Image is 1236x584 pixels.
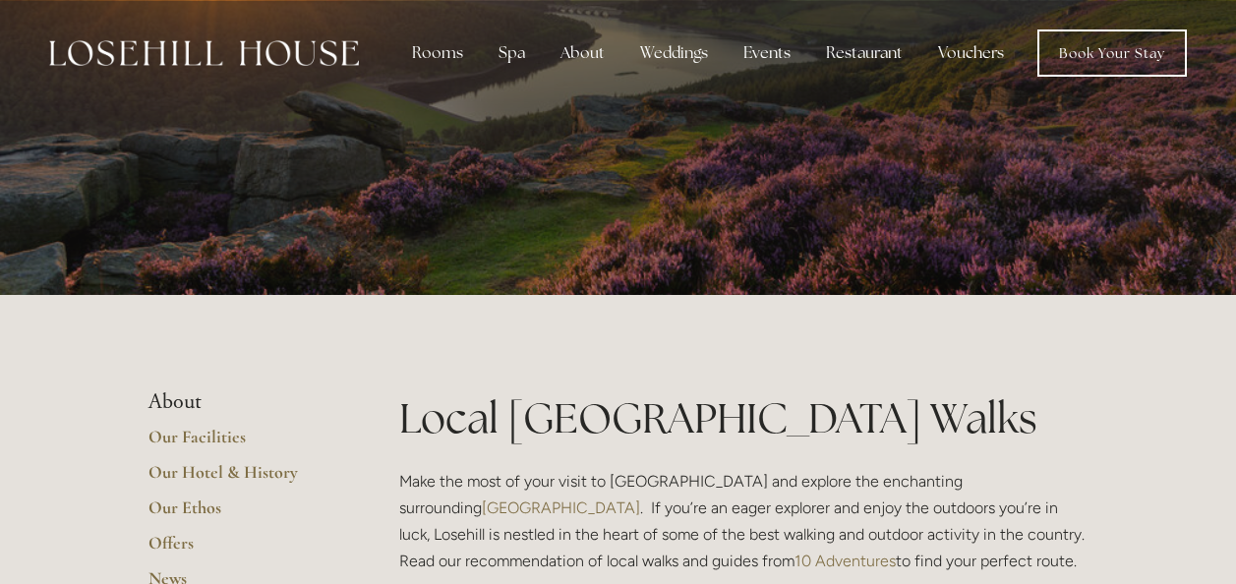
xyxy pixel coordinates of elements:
a: Book Your Stay [1037,29,1187,77]
a: [GEOGRAPHIC_DATA] [482,498,640,517]
img: Losehill House [49,40,359,66]
p: Make the most of your visit to [GEOGRAPHIC_DATA] and explore the enchanting surrounding . If you’... [399,468,1089,575]
a: Offers [148,532,336,567]
div: Rooms [396,33,479,73]
a: 10 Adventures [795,552,896,570]
a: Our Ethos [148,496,336,532]
h1: Local [GEOGRAPHIC_DATA] Walks [399,389,1089,447]
a: Vouchers [922,33,1020,73]
div: About [545,33,620,73]
div: Spa [483,33,541,73]
div: Weddings [624,33,724,73]
a: Our Hotel & History [148,461,336,496]
a: Our Facilities [148,426,336,461]
div: Events [728,33,806,73]
div: Restaurant [810,33,918,73]
li: About [148,389,336,415]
